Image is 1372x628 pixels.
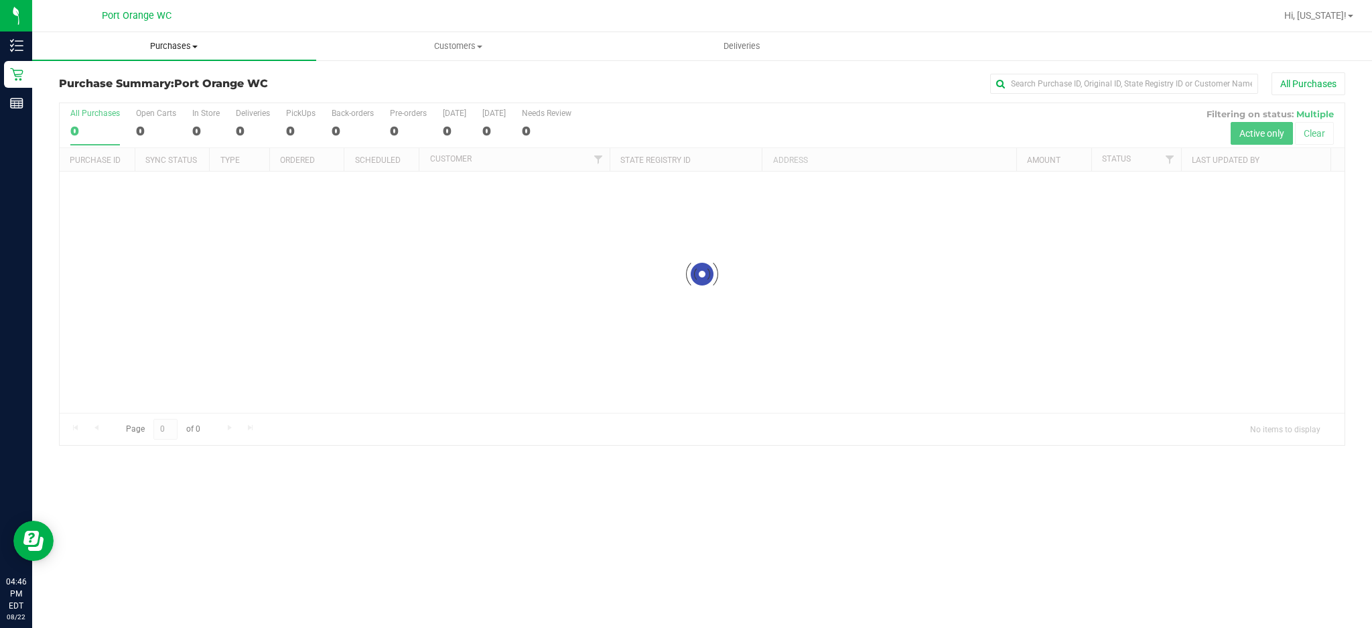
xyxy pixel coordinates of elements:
inline-svg: Retail [10,68,23,81]
a: Customers [316,32,600,60]
span: Deliveries [705,40,778,52]
a: Deliveries [600,32,884,60]
inline-svg: Inventory [10,39,23,52]
a: Purchases [32,32,316,60]
input: Search Purchase ID, Original ID, State Registry ID or Customer Name... [990,74,1258,94]
inline-svg: Reports [10,97,23,110]
span: Hi, [US_STATE]! [1284,10,1347,21]
button: All Purchases [1272,72,1345,95]
iframe: Resource center [13,521,54,561]
span: Port Orange WC [102,10,171,21]
p: 08/22 [6,612,26,622]
span: Customers [317,40,600,52]
p: 04:46 PM EDT [6,576,26,612]
span: Port Orange WC [174,77,268,90]
span: Purchases [32,40,316,52]
h3: Purchase Summary: [59,78,488,90]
